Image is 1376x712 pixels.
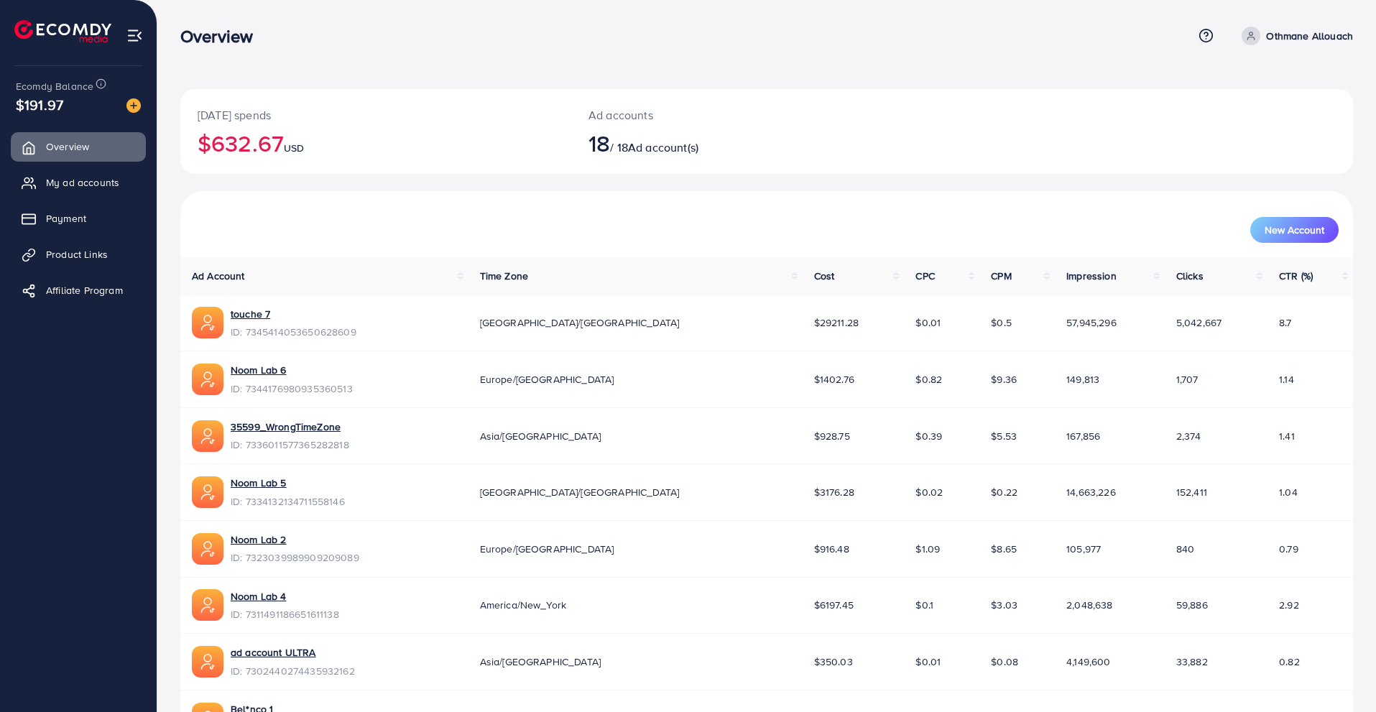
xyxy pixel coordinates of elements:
[231,438,349,452] span: ID: 7336011577365282818
[11,240,146,269] a: Product Links
[1066,429,1100,443] span: 167,856
[915,485,943,499] span: $0.02
[231,645,316,660] a: ad account ULTRA
[480,315,680,330] span: [GEOGRAPHIC_DATA]/[GEOGRAPHIC_DATA]
[1176,485,1207,499] span: 152,411
[814,372,854,387] span: $1402.76
[480,372,614,387] span: Europe/[GEOGRAPHIC_DATA]
[192,307,223,338] img: ic-ads-acc.e4c84228.svg
[1066,485,1116,499] span: 14,663,226
[1176,429,1201,443] span: 2,374
[480,269,528,283] span: Time Zone
[231,420,341,434] a: 35599_WrongTimeZone
[915,655,941,669] span: $0.01
[11,168,146,197] a: My ad accounts
[1176,655,1208,669] span: 33,882
[1066,598,1112,612] span: 2,048,638
[11,276,146,305] a: Affiliate Program
[1279,372,1294,387] span: 1.14
[192,646,223,678] img: ic-ads-acc.e4c84228.svg
[1265,225,1324,235] span: New Account
[991,485,1017,499] span: $0.22
[588,126,610,159] span: 18
[1066,542,1101,556] span: 105,977
[16,94,63,115] span: $191.97
[46,175,119,190] span: My ad accounts
[588,129,847,157] h2: / 18
[991,372,1017,387] span: $9.36
[814,542,849,556] span: $916.48
[231,363,287,377] a: Noom Lab 6
[1279,429,1295,443] span: 1.41
[180,26,264,47] h3: Overview
[480,598,567,612] span: America/New_York
[192,476,223,508] img: ic-ads-acc.e4c84228.svg
[991,542,1017,556] span: $8.65
[915,542,940,556] span: $1.09
[991,269,1011,283] span: CPM
[1176,598,1208,612] span: 59,886
[1176,269,1204,283] span: Clicks
[628,139,698,155] span: Ad account(s)
[1250,217,1339,243] button: New Account
[1315,647,1365,701] iframe: Chat
[991,655,1018,669] span: $0.08
[192,364,223,395] img: ic-ads-acc.e4c84228.svg
[1066,315,1117,330] span: 57,945,296
[1176,315,1222,330] span: 5,042,667
[231,550,359,565] span: ID: 7323039989909209089
[192,589,223,621] img: ic-ads-acc.e4c84228.svg
[231,382,353,396] span: ID: 7344176980935360513
[991,598,1017,612] span: $3.03
[814,655,853,669] span: $350.03
[1279,269,1313,283] span: CTR (%)
[1236,27,1353,45] a: Othmane Allouach
[915,372,942,387] span: $0.82
[16,79,93,93] span: Ecomdy Balance
[231,532,287,547] a: Noom Lab 2
[14,20,111,42] img: logo
[192,269,245,283] span: Ad Account
[480,429,601,443] span: Asia/[GEOGRAPHIC_DATA]
[1279,485,1298,499] span: 1.04
[1176,372,1199,387] span: 1,707
[814,315,859,330] span: $29211.28
[126,27,143,44] img: menu
[480,655,601,669] span: Asia/[GEOGRAPHIC_DATA]
[1066,655,1110,669] span: 4,149,600
[588,106,847,124] p: Ad accounts
[1279,315,1291,330] span: 8.7
[231,307,270,321] a: touche 7
[1066,372,1099,387] span: 149,813
[284,141,304,155] span: USD
[814,269,835,283] span: Cost
[915,598,933,612] span: $0.1
[1279,655,1300,669] span: 0.82
[1066,269,1117,283] span: Impression
[1176,542,1194,556] span: 840
[915,429,942,443] span: $0.39
[231,664,355,678] span: ID: 7302440274435932162
[480,485,680,499] span: [GEOGRAPHIC_DATA]/[GEOGRAPHIC_DATA]
[915,269,934,283] span: CPC
[231,589,287,604] a: Noom Lab 4
[231,476,287,490] a: Noom Lab 5
[1279,542,1298,556] span: 0.79
[46,139,89,154] span: Overview
[46,211,86,226] span: Payment
[814,429,850,443] span: $928.75
[192,420,223,452] img: ic-ads-acc.e4c84228.svg
[991,429,1017,443] span: $5.53
[915,315,941,330] span: $0.01
[192,533,223,565] img: ic-ads-acc.e4c84228.svg
[231,494,345,509] span: ID: 7334132134711558146
[480,542,614,556] span: Europe/[GEOGRAPHIC_DATA]
[231,325,356,339] span: ID: 7345414053650628609
[46,247,108,262] span: Product Links
[46,283,123,297] span: Affiliate Program
[814,598,854,612] span: $6197.45
[814,485,854,499] span: $3176.28
[198,129,554,157] h2: $632.67
[1266,27,1353,45] p: Othmane Allouach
